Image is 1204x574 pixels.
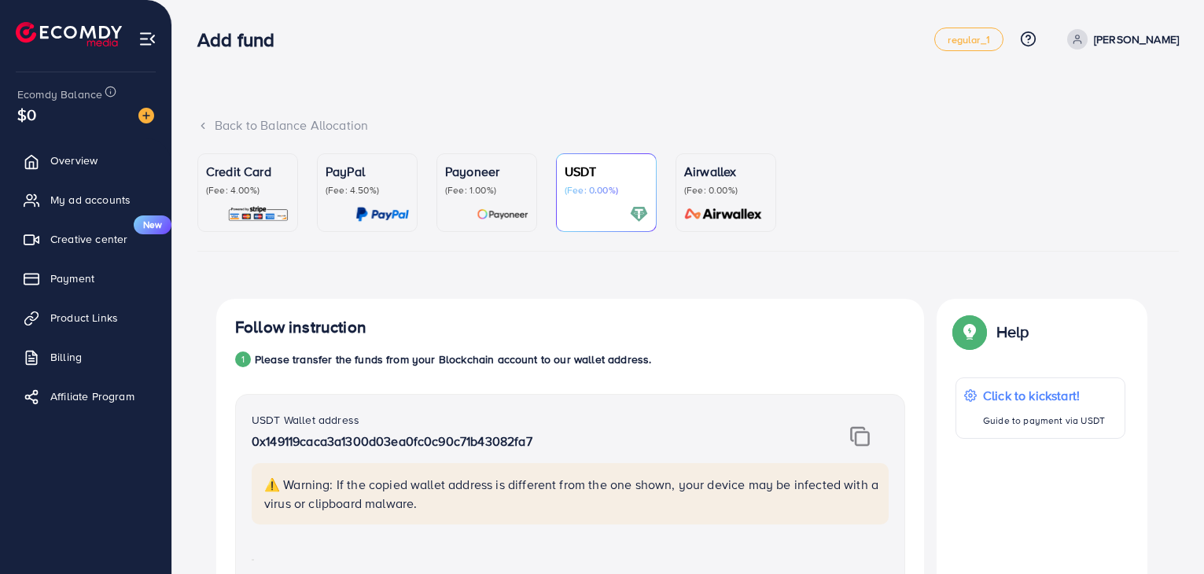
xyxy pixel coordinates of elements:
span: Affiliate Program [50,388,134,404]
p: (Fee: 1.00%) [445,184,528,197]
img: logo [16,22,122,46]
span: Product Links [50,310,118,326]
h3: Add fund [197,28,287,51]
span: New [134,215,171,234]
p: Guide to payment via USDT [983,411,1105,430]
p: Payoneer [445,162,528,181]
a: regular_1 [934,28,1003,51]
img: card [679,205,768,223]
img: card [477,205,528,223]
span: Overview [50,153,98,168]
span: $0 [17,103,36,126]
span: Billing [50,349,82,365]
img: card [630,205,648,223]
a: [PERSON_NAME] [1061,29,1179,50]
img: Popup guide [955,318,984,346]
span: Ecomdy Balance [17,86,102,102]
p: Click to kickstart! [983,386,1105,405]
p: PayPal [326,162,409,181]
p: [PERSON_NAME] [1094,30,1179,49]
p: (Fee: 0.00%) [684,184,768,197]
img: card [227,205,289,223]
span: Creative center [50,231,127,247]
label: USDT Wallet address [252,412,359,428]
a: Creative centerNew [12,223,160,255]
p: Please transfer the funds from your Blockchain account to our wallet address. [255,350,651,369]
p: USDT [565,162,648,181]
p: (Fee: 4.00%) [206,184,289,197]
p: Airwallex [684,162,768,181]
p: 0x149119caca3a1300d03ea0fc0c90c71b43082fa7 [252,432,779,451]
a: Billing [12,341,160,373]
p: Help [996,322,1029,341]
span: My ad accounts [50,192,131,208]
a: Product Links [12,302,160,333]
h4: Follow instruction [235,318,366,337]
p: (Fee: 4.50%) [326,184,409,197]
img: card [355,205,409,223]
span: regular_1 [948,35,989,45]
p: (Fee: 0.00%) [565,184,648,197]
a: Affiliate Program [12,381,160,412]
img: image [138,108,154,123]
img: img [850,426,870,447]
p: Credit Card [206,162,289,181]
a: Payment [12,263,160,294]
div: 1 [235,351,251,367]
span: Payment [50,270,94,286]
a: My ad accounts [12,184,160,215]
a: Overview [12,145,160,176]
div: Back to Balance Allocation [197,116,1179,134]
img: menu [138,30,156,48]
iframe: Chat [1137,503,1192,562]
p: ⚠️ Warning: If the copied wallet address is different from the one shown, your device may be infe... [264,475,879,513]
